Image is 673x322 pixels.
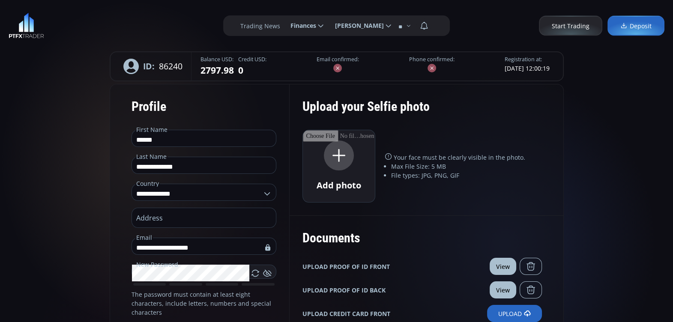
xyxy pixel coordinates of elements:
[539,16,602,36] a: Start Trading
[302,224,542,251] div: Documents
[238,56,266,64] legend: Credit USD:
[132,93,276,120] div: Profile
[200,56,233,64] legend: Balance USD:
[487,305,542,322] label: Upload
[200,56,234,77] fieldset: 2797.98
[302,309,390,318] b: UPLOAD CREDIT CARD FRONT
[620,21,652,30] span: Deposit
[505,56,542,64] legend: Registration at:
[391,171,542,180] li: File types: JPG, PNG, GIF
[302,286,386,295] b: UPLOAD PROOF OF ID BACK
[552,21,589,30] span: Start Trading
[284,17,316,34] span: Finances
[317,56,359,64] label: Email confirmed:
[409,56,455,64] label: Phone confirmed:
[115,52,191,80] div: 86240
[143,60,155,72] b: ID:
[505,56,550,73] fieldset: [DATE] 12:00:19
[490,281,516,298] button: View
[385,153,542,162] p: Your face must be clearly visible in the photo.
[9,13,44,39] img: LOGO
[238,56,266,77] fieldset: 0
[607,16,664,36] a: Deposit
[302,93,542,130] div: Upload your Selfie photo
[391,162,542,171] li: Max File Size: 5 MB
[490,258,516,275] button: View
[240,21,280,30] label: Trading News
[302,262,390,271] b: UPLOAD PROOF OF ID FRONT
[329,17,384,34] span: [PERSON_NAME]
